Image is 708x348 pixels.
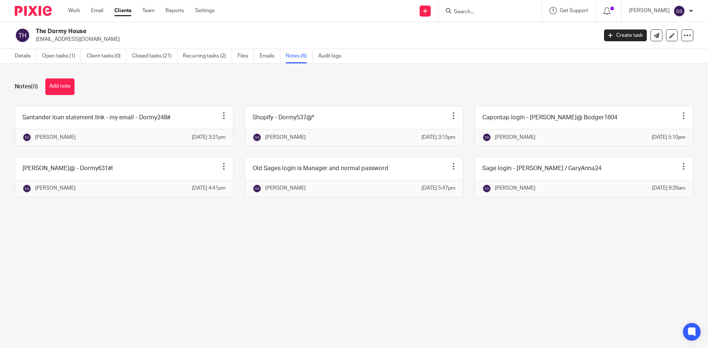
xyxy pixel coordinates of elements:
p: [PERSON_NAME] [495,184,535,192]
a: Open tasks (1) [42,49,81,63]
a: Work [68,7,80,14]
button: Add note [45,78,74,95]
img: svg%3E [15,28,30,43]
a: Audit logs [318,49,347,63]
a: Details [15,49,37,63]
p: [DATE] 3:31pm [192,134,226,141]
p: [DATE] 5:10pm [652,134,686,141]
a: Closed tasks (21) [132,49,177,63]
a: Settings [195,7,215,14]
p: [DATE] 9:39am [652,184,686,192]
p: [DATE] 3:15pm [421,134,455,141]
img: svg%3E [22,133,31,142]
a: Create task [604,29,647,41]
p: [PERSON_NAME] [35,134,76,141]
p: [EMAIL_ADDRESS][DOMAIN_NAME] [36,36,593,43]
img: svg%3E [22,184,31,193]
h1: Notes [15,83,38,91]
p: [PERSON_NAME] [35,184,76,192]
span: Get Support [560,8,588,13]
p: [PERSON_NAME] [265,134,306,141]
a: Notes (6) [286,49,313,63]
img: svg%3E [482,184,491,193]
p: [DATE] 5:47pm [421,184,455,192]
p: [PERSON_NAME] [265,184,306,192]
p: [DATE] 4:41pm [192,184,226,192]
span: (6) [31,84,38,89]
img: svg%3E [253,184,261,193]
a: Reports [166,7,184,14]
a: Files [237,49,254,63]
a: Client tasks (0) [87,49,126,63]
img: svg%3E [253,133,261,142]
a: Email [91,7,103,14]
img: svg%3E [673,5,685,17]
img: Pixie [15,6,52,16]
img: svg%3E [482,133,491,142]
a: Clients [114,7,131,14]
p: [PERSON_NAME] [495,134,535,141]
input: Search [453,9,520,15]
a: Recurring tasks (2) [183,49,232,63]
p: [PERSON_NAME] [629,7,670,14]
a: Emails [260,49,280,63]
h2: The Dormy House [36,28,482,35]
a: Team [142,7,155,14]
